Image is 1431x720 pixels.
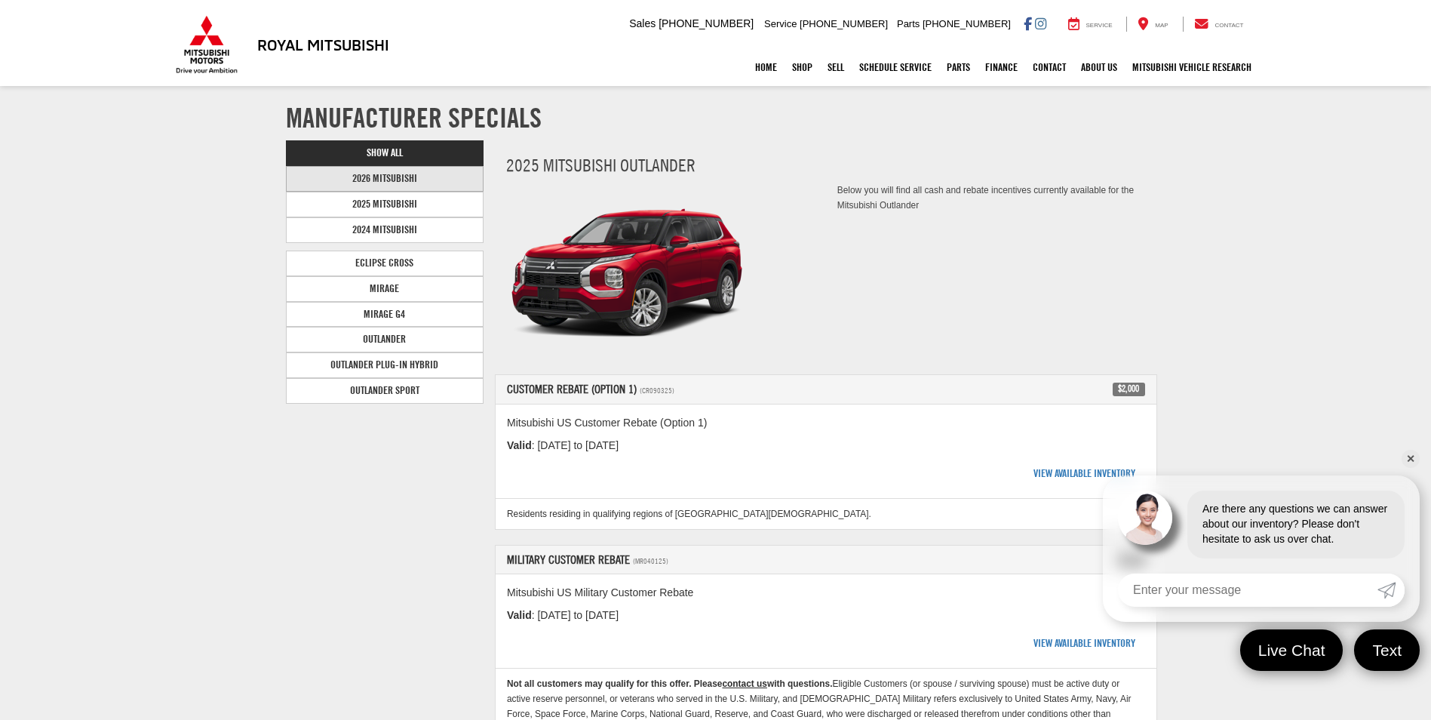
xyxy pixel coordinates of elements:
a: Map [1126,17,1179,32]
a: Mitsubishi Vehicle Research [1125,48,1259,86]
a: 2026 Mitsubishi [286,166,484,192]
a: Outlander Plug-In Hybrid [286,352,484,378]
span: [PHONE_NUMBER] [659,17,754,29]
p: Mitsubishi US Customer Rebate (Option 1) [507,416,1145,431]
p: : [DATE] to [DATE] [507,438,1145,454]
a: 2024 Mitsubishi [286,217,484,243]
div: Are there any questions we can answer about our inventory? Please don't hesitate to ask us over c... [1187,491,1405,558]
a: Contact [1183,17,1255,32]
img: 2025 Mitsubishi Outlander [506,183,748,364]
span: Map [1155,22,1168,29]
a: contact us [722,678,766,689]
a: Facebook: Click to visit our Facebook page [1024,17,1032,29]
a: Text [1354,629,1420,671]
a: View Available Inventory [1024,631,1145,657]
a: 2025 Mitsubishi [286,192,484,217]
p: Mitsubishi US Military Customer Rebate [507,586,1145,601]
a: Live Chat [1240,629,1343,671]
a: Instagram: Click to visit our Instagram page [1035,17,1046,29]
a: Parts: Opens in a new tab [939,48,978,86]
h1: Manufacturer Specials [286,103,1146,133]
input: Enter your message [1118,574,1377,607]
a: Service [1057,17,1124,32]
small: Below you will find all cash and rebate incentives currently available for the Mitsubishi Outlander [837,185,1134,211]
small: (CR090325) [640,386,674,395]
a: Mirage [286,276,484,302]
a: Sell [820,48,852,86]
a: Outlander Sport [286,378,484,404]
a: Schedule Service: Opens in a new tab [852,48,939,86]
h3: Royal Mitsubishi [257,36,389,53]
span: Contact [1215,22,1243,29]
strong: Valid [507,439,532,451]
a: Mirage G4 [286,302,484,328]
span: Text [1365,640,1409,660]
a: Outlander [286,327,484,352]
span: $2,000 [1113,383,1144,396]
span: Service [764,18,797,29]
a: Home [748,48,785,86]
span: [PHONE_NUMBER] [923,18,1011,29]
a: View Available Inventory [1024,461,1145,487]
span: Live Chat [1251,640,1333,660]
h3: Customer Rebate (Option 1) [507,383,1145,396]
a: Contact [1025,48,1073,86]
h3: Military Customer Rebate [507,553,1145,567]
span: [PHONE_NUMBER] [800,18,888,29]
a: Submit [1377,574,1405,607]
a: Finance [978,48,1025,86]
a: About Us [1073,48,1125,86]
a: (CR090325) [637,382,674,395]
h3: 2025 Mitsubishi Outlander [506,155,1146,175]
p: : [DATE] to [DATE] [507,608,1145,623]
img: Mitsubishi [173,15,241,74]
a: Show All [286,140,484,166]
small: Residents residing in qualifying regions of [GEOGRAPHIC_DATA][DEMOGRAPHIC_DATA]. [507,509,871,519]
strong: Valid [507,609,532,621]
span: Sales [629,17,656,29]
span: Parts [897,18,920,29]
span: Service [1086,22,1113,29]
a: Eclipse Cross [286,251,484,276]
a: (MR040125) [630,552,668,566]
strong: Not all customers may qualify for this offer. Please with questions. [507,678,832,689]
img: Agent profile photo [1118,491,1172,545]
a: Shop [785,48,820,86]
small: (MR040125) [633,556,668,565]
